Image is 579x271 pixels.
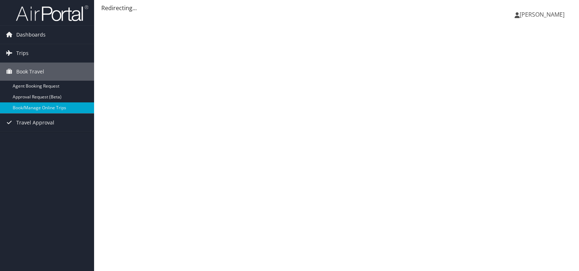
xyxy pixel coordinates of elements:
span: [PERSON_NAME] [520,10,565,18]
span: Book Travel [16,63,44,81]
img: airportal-logo.png [16,5,88,22]
div: Redirecting... [101,4,572,12]
span: Travel Approval [16,114,54,132]
span: Trips [16,44,29,62]
span: Dashboards [16,26,46,44]
a: [PERSON_NAME] [515,4,572,25]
